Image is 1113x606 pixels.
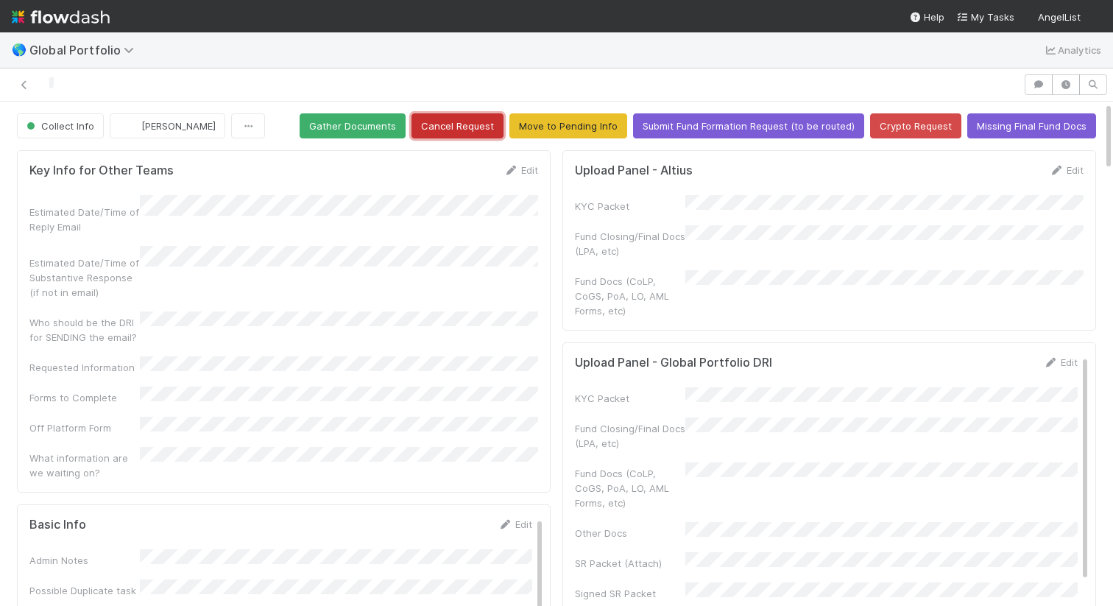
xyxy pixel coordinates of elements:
[575,586,685,601] div: Signed SR Packet
[12,4,110,29] img: logo-inverted-e16ddd16eac7371096b0.svg
[29,315,140,345] div: Who should be the DRI for SENDING the email?
[411,113,504,138] button: Cancel Request
[29,360,140,375] div: Requested Information
[909,10,944,24] div: Help
[504,164,538,176] a: Edit
[29,451,140,480] div: What information are we waiting on?
[956,10,1014,24] a: My Tasks
[967,113,1096,138] button: Missing Final Fund Docs
[1043,356,1078,368] a: Edit
[575,466,685,510] div: Fund Docs (CoLP, CoGS, PoA, LO, AML Forms, etc)
[1086,10,1101,25] img: avatar_c584de82-e924-47af-9431-5c284c40472a.png
[12,43,26,56] span: 🌎
[575,199,685,214] div: KYC Packet
[575,163,693,178] h5: Upload Panel - Altius
[122,119,137,133] img: avatar_e0ab5a02-4425-4644-8eca-231d5bcccdf4.png
[29,43,141,57] span: Global Portfolio
[29,205,140,234] div: Estimated Date/Time of Reply Email
[29,553,140,568] div: Admin Notes
[575,556,685,571] div: SR Packet (Attach)
[498,518,532,530] a: Edit
[29,420,140,435] div: Off Platform Form
[141,120,216,132] span: [PERSON_NAME]
[1043,41,1101,59] a: Analytics
[575,526,685,540] div: Other Docs
[956,11,1014,23] span: My Tasks
[575,356,772,370] h5: Upload Panel - Global Portfolio DRI
[575,421,685,451] div: Fund Closing/Final Docs (LPA, etc)
[575,274,685,318] div: Fund Docs (CoLP, CoGS, PoA, LO, AML Forms, etc)
[29,583,140,598] div: Possible Duplicate task
[575,229,685,258] div: Fund Closing/Final Docs (LPA, etc)
[1049,164,1084,176] a: Edit
[1038,11,1081,23] span: AngelList
[509,113,627,138] button: Move to Pending Info
[29,390,140,405] div: Forms to Complete
[300,113,406,138] button: Gather Documents
[633,113,864,138] button: Submit Fund Formation Request (to be routed)
[29,518,86,532] h5: Basic Info
[29,256,140,300] div: Estimated Date/Time of Substantive Response (if not in email)
[29,163,174,178] h5: Key Info for Other Teams
[575,391,685,406] div: KYC Packet
[110,113,225,138] button: [PERSON_NAME]
[870,113,961,138] button: Crypto Request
